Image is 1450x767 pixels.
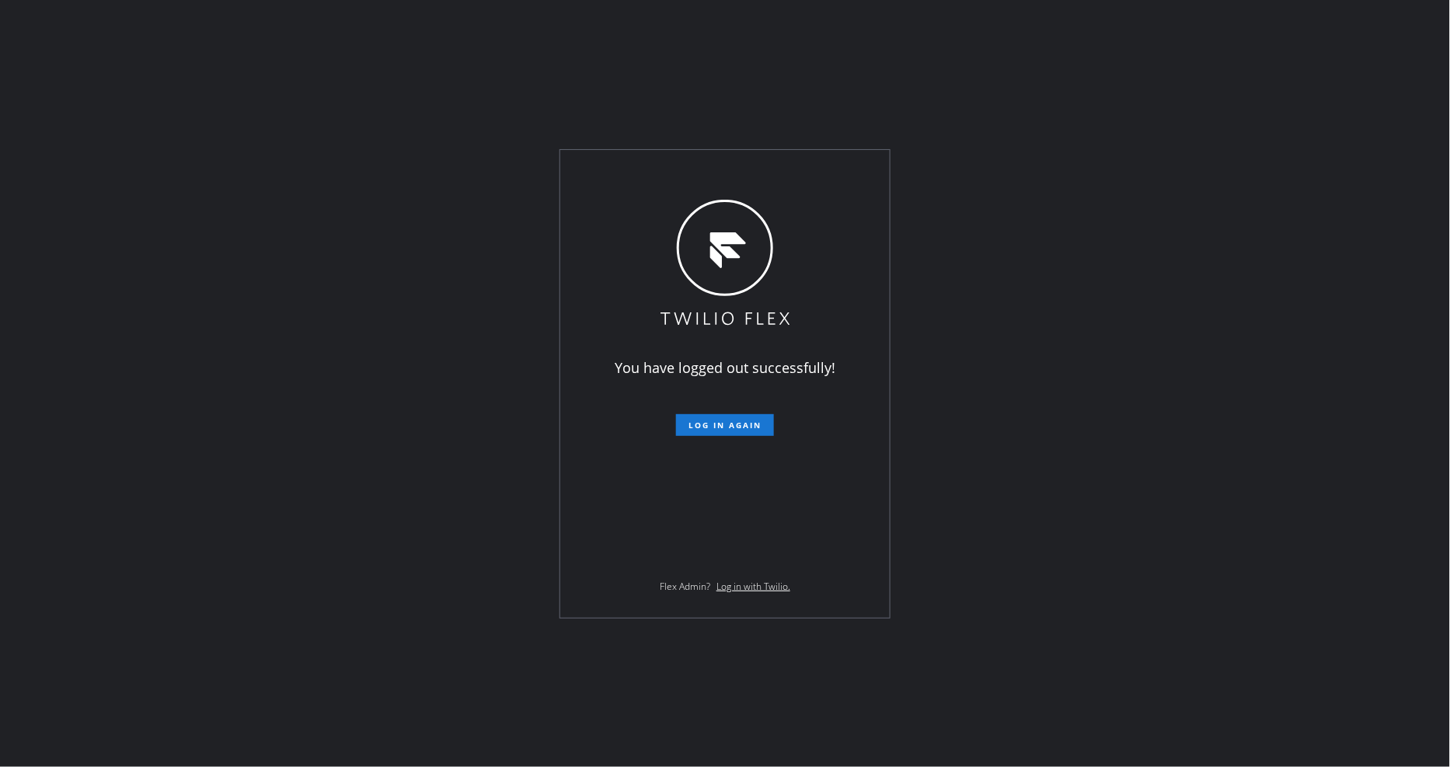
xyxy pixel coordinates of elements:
[688,420,762,431] span: Log in again
[676,414,774,436] button: Log in again
[716,580,790,593] a: Log in with Twilio.
[615,358,835,377] span: You have logged out successfully!
[660,580,710,593] span: Flex Admin?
